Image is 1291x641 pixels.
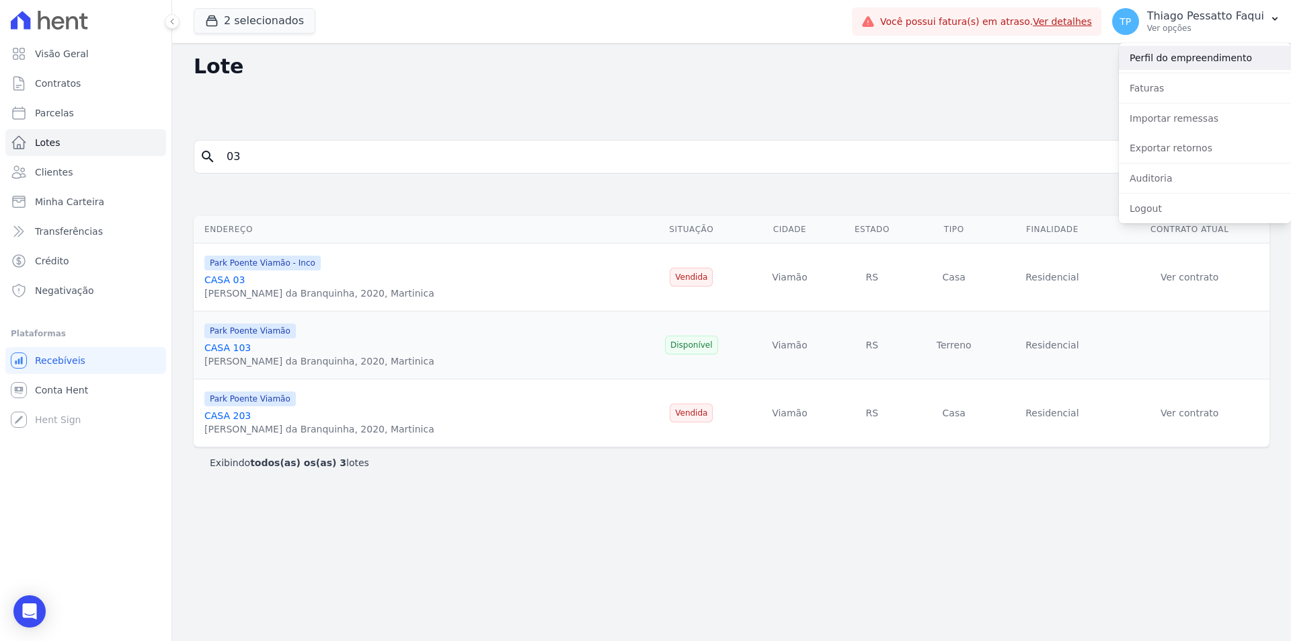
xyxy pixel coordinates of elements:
span: Visão Geral [35,47,89,61]
span: Parcelas [35,106,74,120]
span: Park Poente Viamão [204,324,296,338]
th: Contrato Atual [1109,216,1269,243]
a: Exportar retornos [1119,136,1291,160]
p: Ver opções [1147,23,1264,34]
th: Cidade [748,216,831,243]
td: Viamão [748,243,831,311]
span: Vendida [670,268,713,287]
td: Viamão [748,311,831,379]
a: Importar remessas [1119,106,1291,130]
a: Lotes [5,129,166,156]
input: Buscar por nome [219,143,1263,170]
div: Plataformas [11,326,161,342]
th: Estado [831,216,913,243]
span: Park Poente Viamão [204,391,296,406]
a: Perfil do empreendimento [1119,46,1291,70]
div: Open Intercom Messenger [13,595,46,628]
td: Residencial [994,311,1109,379]
h2: Lote [194,54,1161,79]
a: CASA 103 [204,342,251,353]
div: [PERSON_NAME] da Branquinha, 2020, Martinica [204,422,434,436]
div: [PERSON_NAME] da Branquinha, 2020, Martinica [204,354,434,368]
i: search [200,149,216,165]
th: Finalidade [994,216,1109,243]
span: Clientes [35,165,73,179]
p: Exibindo lotes [210,456,369,469]
td: Terreno [913,311,995,379]
span: Transferências [35,225,103,238]
a: Faturas [1119,76,1291,100]
a: Logout [1119,196,1291,221]
span: Conta Hent [35,383,88,397]
button: TP Thiago Pessatto Faqui Ver opções [1101,3,1291,40]
td: Casa [913,379,995,447]
button: 2 selecionados [194,8,315,34]
a: Conta Hent [5,377,166,404]
span: Recebíveis [35,354,85,367]
td: Residencial [994,379,1109,447]
span: Minha Carteira [35,195,104,209]
a: Ver detalhes [1033,16,1092,27]
span: Vendida [670,404,713,422]
a: Parcelas [5,100,166,126]
th: Situação [635,216,748,243]
span: Park Poente Viamão - Inco [204,256,321,270]
td: RS [831,311,913,379]
span: TP [1120,17,1131,26]
a: Ver contrato [1161,408,1218,418]
td: Viamão [748,379,831,447]
span: Contratos [35,77,81,90]
span: Disponível [665,336,718,354]
a: Auditoria [1119,166,1291,190]
a: Contratos [5,70,166,97]
a: Transferências [5,218,166,245]
a: Visão Geral [5,40,166,67]
a: Ver contrato [1161,272,1218,282]
th: Endereço [194,216,635,243]
td: Residencial [994,243,1109,311]
a: Clientes [5,159,166,186]
b: todos(as) os(as) 3 [250,457,346,468]
a: Crédito [5,248,166,274]
span: Você possui fatura(s) em atraso. [880,15,1092,29]
div: [PERSON_NAME] da Branquinha, 2020, Martinica [204,287,434,300]
td: RS [831,379,913,447]
a: Minha Carteira [5,188,166,215]
a: CASA 03 [204,274,245,285]
span: Negativação [35,284,94,297]
span: Lotes [35,136,61,149]
a: Recebíveis [5,347,166,374]
a: CASA 203 [204,410,251,421]
a: Negativação [5,277,166,304]
th: Tipo [913,216,995,243]
td: Casa [913,243,995,311]
span: Crédito [35,254,69,268]
td: RS [831,243,913,311]
p: Thiago Pessatto Faqui [1147,9,1264,23]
